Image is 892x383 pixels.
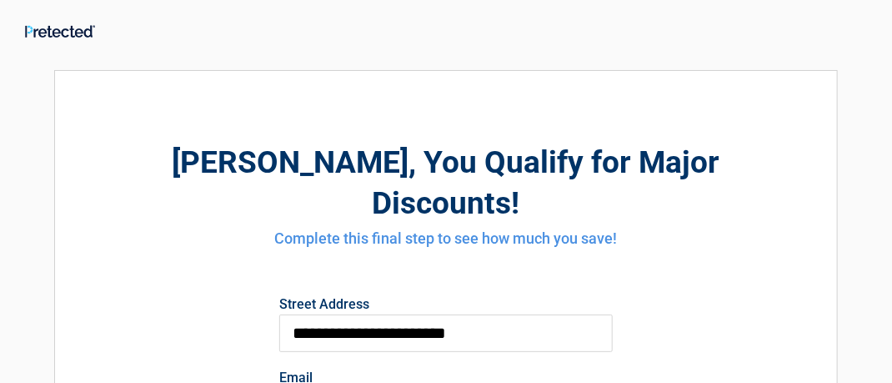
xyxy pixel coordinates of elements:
label: Street Address [279,298,613,311]
span: [PERSON_NAME] [173,144,409,180]
h4: Complete this final step to see how much you save! [147,228,745,249]
h2: , You Qualify for Major Discounts! [147,142,745,224]
img: Main Logo [25,25,95,38]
